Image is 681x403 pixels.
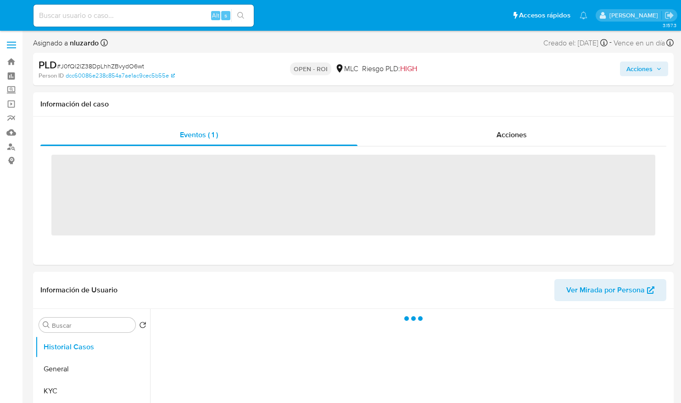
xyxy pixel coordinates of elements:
b: Person ID [39,72,64,80]
span: Ver Mirada por Persona [566,279,645,301]
button: Ver Mirada por Persona [554,279,666,301]
button: Volver al orden por defecto [139,321,146,331]
b: PLD [39,57,57,72]
span: Acciones [626,62,653,76]
p: nicolas.luzardo@mercadolibre.com [609,11,661,20]
input: Buscar [52,321,132,330]
span: Acciones [497,129,527,140]
input: Buscar usuario o caso... [33,10,254,22]
button: Buscar [43,321,50,329]
a: dcc60086e238c854a7ae1ac9cec5b55e [66,72,175,80]
button: search-icon [231,9,250,22]
span: Eventos ( 1 ) [180,129,218,140]
div: MLC [335,64,358,74]
span: s [224,11,227,20]
span: ‌ [51,155,655,235]
h1: Información de Usuario [40,285,117,295]
button: KYC [35,380,150,402]
span: - [609,37,612,49]
span: Alt [212,11,219,20]
span: Accesos rápidos [519,11,570,20]
p: OPEN - ROI [290,62,331,75]
span: Riesgo PLD: [362,64,417,74]
span: # J0fQl2lZ38DpLhhZBvydO6wt [57,62,144,71]
button: Acciones [620,62,668,76]
span: Asignado a [33,38,99,48]
a: Salir [664,11,674,20]
a: Notificaciones [580,11,587,19]
button: General [35,358,150,380]
h1: Información del caso [40,100,666,109]
span: HIGH [400,63,417,74]
button: Historial Casos [35,336,150,358]
b: nluzardo [68,38,99,48]
span: Vence en un día [614,38,665,48]
div: Creado el: [DATE] [543,37,608,49]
